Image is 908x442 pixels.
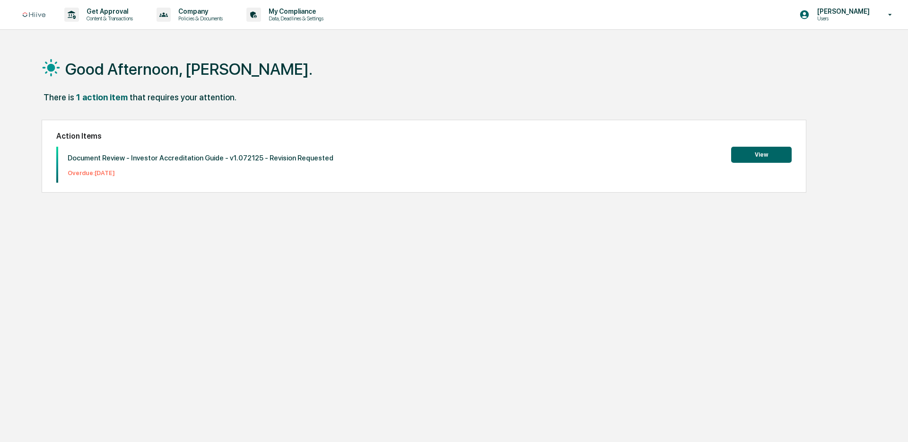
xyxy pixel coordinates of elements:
[810,15,874,22] p: Users
[731,150,792,159] a: View
[810,8,874,15] p: [PERSON_NAME]
[731,147,792,163] button: View
[76,92,128,102] div: 1 action item
[68,169,333,177] p: Overdue: [DATE]
[23,12,45,18] img: logo
[171,15,227,22] p: Policies & Documents
[171,8,227,15] p: Company
[130,92,236,102] div: that requires your attention.
[79,15,138,22] p: Content & Transactions
[65,60,313,79] h1: Good Afternoon, [PERSON_NAME].
[56,132,792,141] h2: Action Items
[261,15,328,22] p: Data, Deadlines & Settings
[79,8,138,15] p: Get Approval
[68,154,333,162] p: Document Review - Investor Accreditation Guide - v1.072125 - Revision Requested
[44,92,74,102] div: There is
[261,8,328,15] p: My Compliance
